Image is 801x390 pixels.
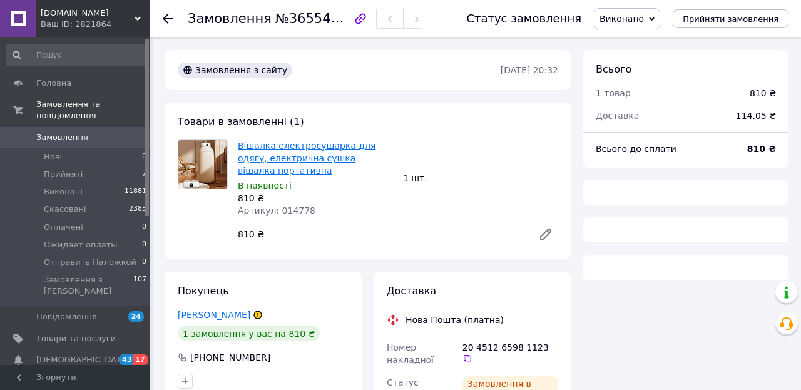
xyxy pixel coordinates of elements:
div: 114.05 ₴ [728,102,783,129]
span: 0 [142,151,146,162]
div: Повернутися назад [163,12,173,25]
div: Статус замовлення [466,12,581,25]
span: Номер накладної [387,342,434,365]
div: 1 шт. [398,169,563,187]
span: В наявності [238,181,292,191]
div: [PHONE_NUMBER] [189,351,272,364]
span: Товари в замовленні (1) [178,116,304,127]
span: Доставка [596,111,639,121]
span: 17 [133,354,148,365]
span: Всього [596,63,631,75]
div: Ваш ID: 2821864 [41,19,150,30]
span: 0 [142,239,146,251]
span: Оплачені [44,222,83,233]
span: Всього до сплати [596,144,676,154]
span: Нові [44,151,62,162]
span: 0 [142,222,146,233]
a: [PERSON_NAME] [178,310,250,320]
span: 1 товар [596,88,631,98]
span: Замовлення з [PERSON_NAME] [44,274,133,297]
span: 24 [128,311,144,322]
div: 810 ₴ [238,192,393,204]
input: Пошук [6,44,148,66]
div: Замовлення з сайту [178,62,292,77]
span: 107 [133,274,146,297]
span: Замовлення [36,132,88,143]
span: Виконані [44,186,83,197]
span: 7 [142,169,146,180]
span: optbaza.in.ua [41,7,135,19]
span: Прийняти замовлення [683,14,778,24]
span: Артикул: 014778 [238,206,315,216]
span: Отправить Наложкой [44,257,136,268]
div: 20 4512 6598 1123 [462,341,558,364]
span: [DEMOGRAPHIC_DATA] [36,354,129,366]
a: Вішалка електросушарка для одягу, електрична сушка вішалка портативна [238,141,375,176]
img: Вішалка електросушарка для одягу, електрична сушка вішалка портативна [178,140,227,189]
span: Доставка [387,285,436,297]
span: Замовлення [188,11,272,26]
span: Повідомлення [36,311,97,322]
span: Покупець [178,285,229,297]
span: Ожидает оплаты [44,239,118,251]
span: Замовлення та повідомлення [36,99,150,121]
span: №365547098 [275,11,364,26]
div: 1 замовлення у вас на 810 ₴ [178,326,320,341]
b: 810 ₴ [747,144,776,154]
span: Прийняті [44,169,83,180]
span: 11881 [125,186,146,197]
span: 0 [142,257,146,268]
span: 43 [119,354,133,365]
div: 810 ₴ [233,226,528,243]
a: Редагувати [533,222,558,247]
span: Товари та послуги [36,333,116,344]
button: Прийняти замовлення [673,9,788,28]
span: Скасовані [44,204,86,215]
time: [DATE] 20:32 [501,65,558,75]
div: 810 ₴ [750,87,776,99]
span: Виконано [599,14,644,24]
span: 2385 [129,204,146,215]
span: Головна [36,77,71,89]
div: Нова Пошта (платна) [402,314,507,326]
